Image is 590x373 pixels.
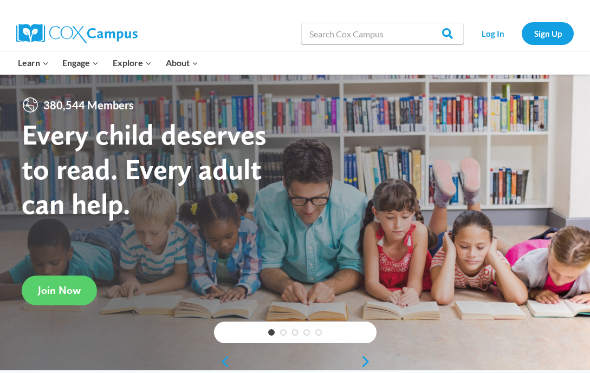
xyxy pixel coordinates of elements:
a: 4 [303,329,310,336]
a: previous [214,355,230,368]
span: Explore [113,56,152,70]
input: Search Cox Campus [301,23,464,44]
a: Sign Up [522,22,574,44]
a: 1 [268,329,275,336]
a: 5 [315,329,322,336]
img: Cox Campus [16,24,138,43]
strong: Every child deserves to read. Every adult can help. [22,117,267,220]
span: Join Now [38,284,81,297]
span: Engage [62,56,99,70]
a: 2 [280,329,287,336]
span: About [166,56,198,70]
a: Log In [469,22,516,44]
a: 3 [292,329,299,336]
a: Join Now [22,276,97,305]
span: Learn [18,56,49,70]
span: 380,544 Members [39,96,138,114]
div: content slider buttons [214,351,377,372]
nav: Primary Navigation [11,51,205,74]
nav: Secondary Navigation [469,22,574,44]
a: next [360,355,377,368]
